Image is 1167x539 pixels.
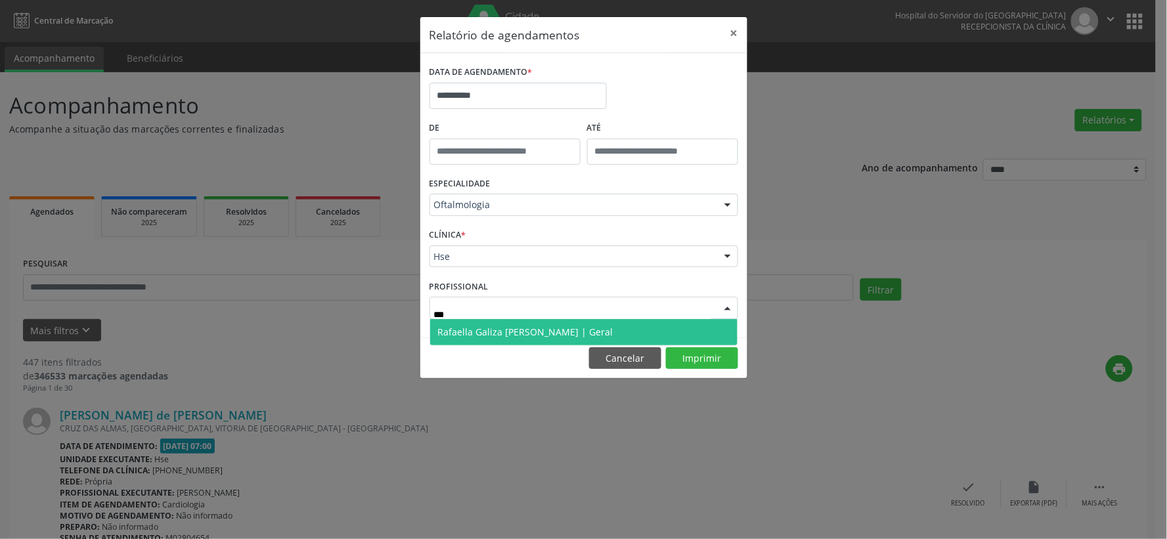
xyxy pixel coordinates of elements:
[429,174,491,194] label: ESPECIALIDADE
[589,347,661,370] button: Cancelar
[438,326,613,338] span: Rafaella Galiza [PERSON_NAME] | Geral
[429,26,580,43] h5: Relatório de agendamentos
[429,276,489,297] label: PROFISSIONAL
[434,250,711,263] span: Hse
[666,347,738,370] button: Imprimir
[429,62,533,83] label: DATA DE AGENDAMENTO
[434,198,711,211] span: Oftalmologia
[429,118,581,139] label: De
[721,17,747,49] button: Close
[587,118,738,139] label: ATÉ
[429,225,466,246] label: CLÍNICA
